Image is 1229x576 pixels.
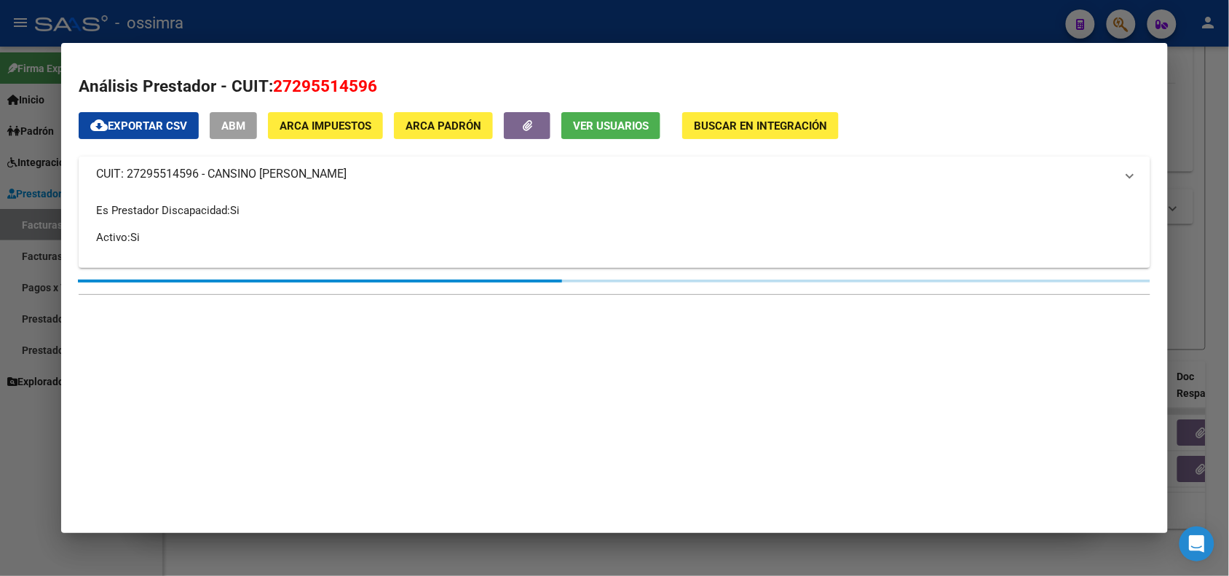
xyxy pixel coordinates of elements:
h2: Análisis Prestador - CUIT: [79,74,1150,99]
span: Exportar CSV [90,119,187,133]
span: Si [230,204,240,217]
mat-panel-title: CUIT: 27295514596 - CANSINO [PERSON_NAME] [96,165,1115,183]
div: Open Intercom Messenger [1179,526,1214,561]
span: Ver Usuarios [573,119,649,133]
span: ABM [221,119,245,133]
span: 27295514596 [273,76,377,95]
button: Ver Usuarios [561,112,660,139]
button: Exportar CSV [79,112,199,139]
p: Es Prestador Discapacidad: [96,202,1132,218]
button: Buscar en Integración [682,112,839,139]
button: ARCA Impuestos [268,112,383,139]
span: ARCA Padrón [406,119,481,133]
mat-expansion-panel-header: CUIT: 27295514596 - CANSINO [PERSON_NAME] [79,157,1150,192]
span: Buscar en Integración [694,119,827,133]
p: Activo: [96,229,1132,245]
div: CUIT: 27295514596 - CANSINO [PERSON_NAME] [79,192,1150,268]
mat-icon: cloud_download [90,117,108,134]
span: ARCA Impuestos [280,119,371,133]
button: ABM [210,112,257,139]
span: Si [130,231,140,244]
button: ARCA Padrón [394,112,493,139]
